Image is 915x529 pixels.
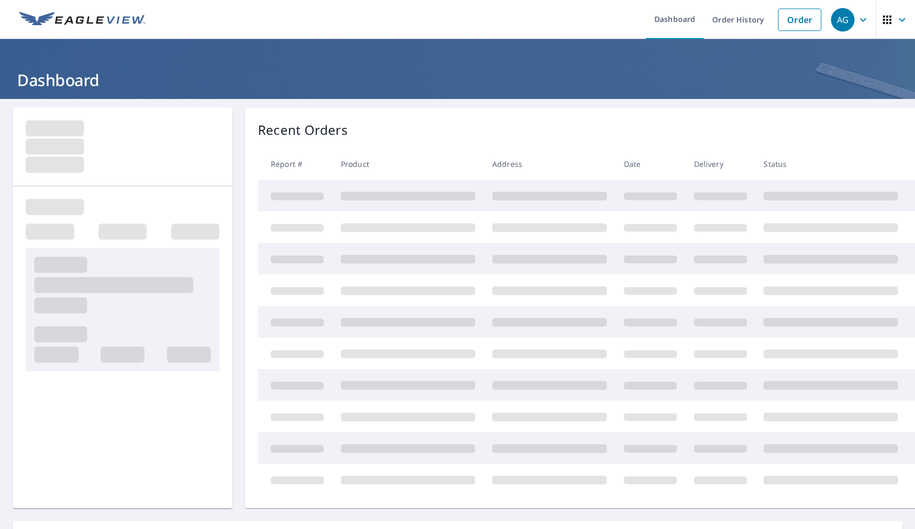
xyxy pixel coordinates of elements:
[13,69,902,91] h1: Dashboard
[778,9,821,31] a: Order
[258,148,332,180] th: Report #
[685,148,756,180] th: Delivery
[831,8,855,32] div: AG
[258,120,348,140] p: Recent Orders
[484,148,615,180] th: Address
[755,148,906,180] th: Status
[615,148,685,180] th: Date
[19,12,146,28] img: EV Logo
[332,148,484,180] th: Product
